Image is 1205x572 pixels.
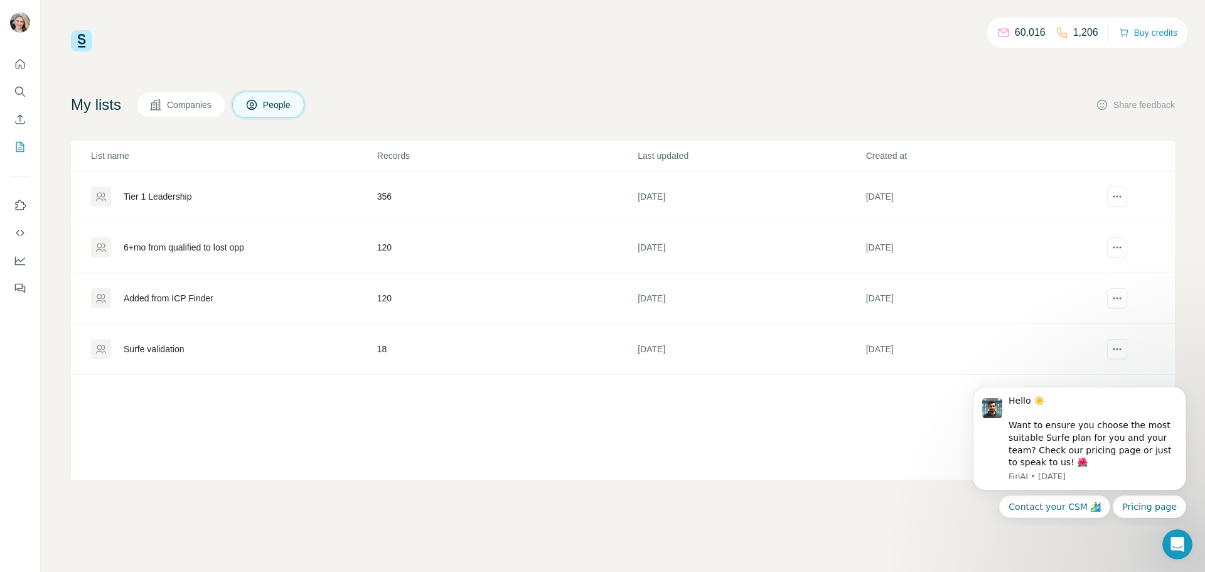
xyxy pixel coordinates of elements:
[71,95,121,115] h4: My lists
[124,292,213,305] div: Added from ICP Finder
[865,171,1093,222] td: [DATE]
[866,149,1093,162] p: Created at
[1015,25,1046,40] p: 60,016
[1119,24,1177,41] button: Buy credits
[377,222,637,273] td: 120
[91,149,376,162] p: List name
[10,136,30,158] button: My lists
[10,53,30,75] button: Quick start
[10,277,30,299] button: Feedback
[865,273,1093,324] td: [DATE]
[1107,288,1127,308] button: actions
[1162,529,1192,559] iframe: Intercom live chat
[1107,237,1127,257] button: actions
[10,13,30,33] img: Avatar
[71,30,92,51] img: Surfe Logo
[377,171,637,222] td: 356
[263,99,292,111] span: People
[377,273,637,324] td: 120
[10,108,30,131] button: Enrich CSV
[10,194,30,217] button: Use Surfe on LinkedIn
[1107,339,1127,359] button: actions
[954,375,1205,526] iframe: Intercom notifications message
[637,324,865,375] td: [DATE]
[377,149,636,162] p: Records
[167,99,213,111] span: Companies
[377,324,637,375] td: 18
[637,273,865,324] td: [DATE]
[124,241,244,254] div: 6+mo from qualified to lost opp
[1107,186,1127,207] button: actions
[865,324,1093,375] td: [DATE]
[124,343,185,355] div: Surfe validation
[865,222,1093,273] td: [DATE]
[10,80,30,103] button: Search
[637,222,865,273] td: [DATE]
[10,249,30,272] button: Dashboard
[638,149,864,162] p: Last updated
[10,222,30,244] button: Use Surfe API
[637,171,865,222] td: [DATE]
[1096,99,1175,111] button: Share feedback
[124,190,191,203] div: Tier 1 Leadership
[1073,25,1098,40] p: 1,206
